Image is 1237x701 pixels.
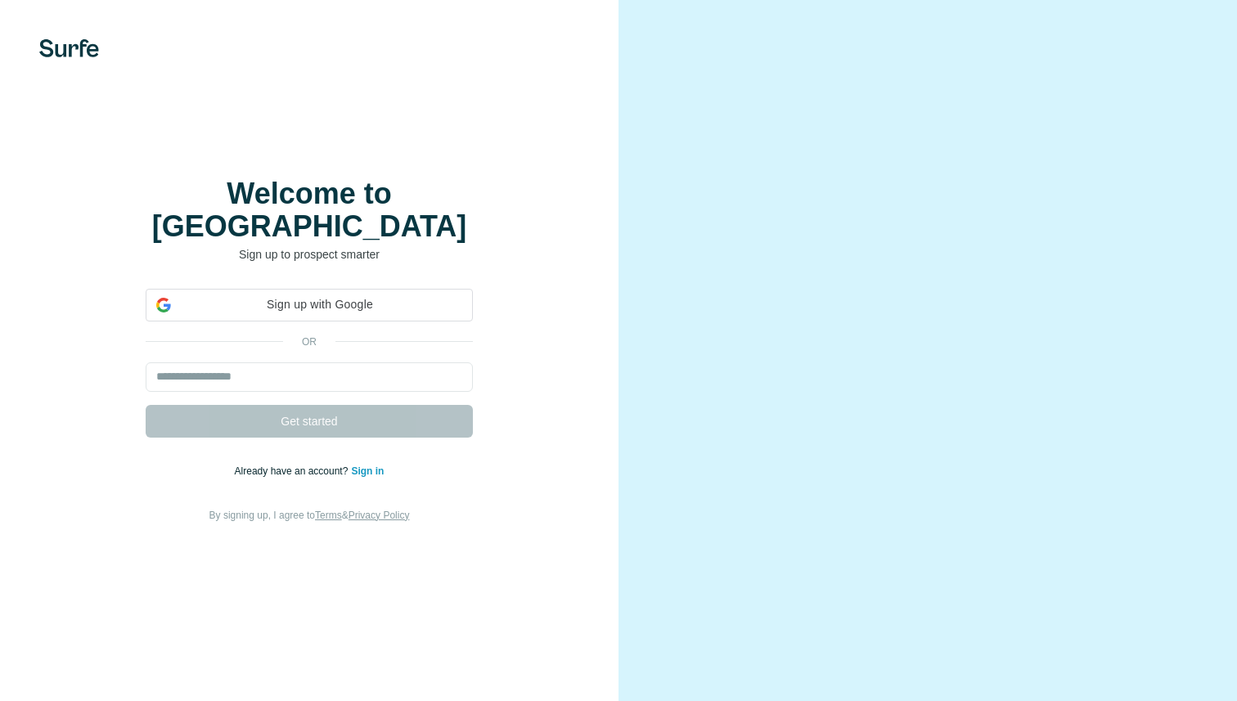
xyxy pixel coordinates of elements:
[235,465,352,477] span: Already have an account?
[315,510,342,521] a: Terms
[146,289,473,321] div: Sign up with Google
[178,296,462,313] span: Sign up with Google
[146,246,473,263] p: Sign up to prospect smarter
[349,510,410,521] a: Privacy Policy
[39,39,99,57] img: Surfe's logo
[283,335,335,349] p: or
[146,177,473,243] h1: Welcome to [GEOGRAPHIC_DATA]
[351,465,384,477] a: Sign in
[209,510,410,521] span: By signing up, I agree to &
